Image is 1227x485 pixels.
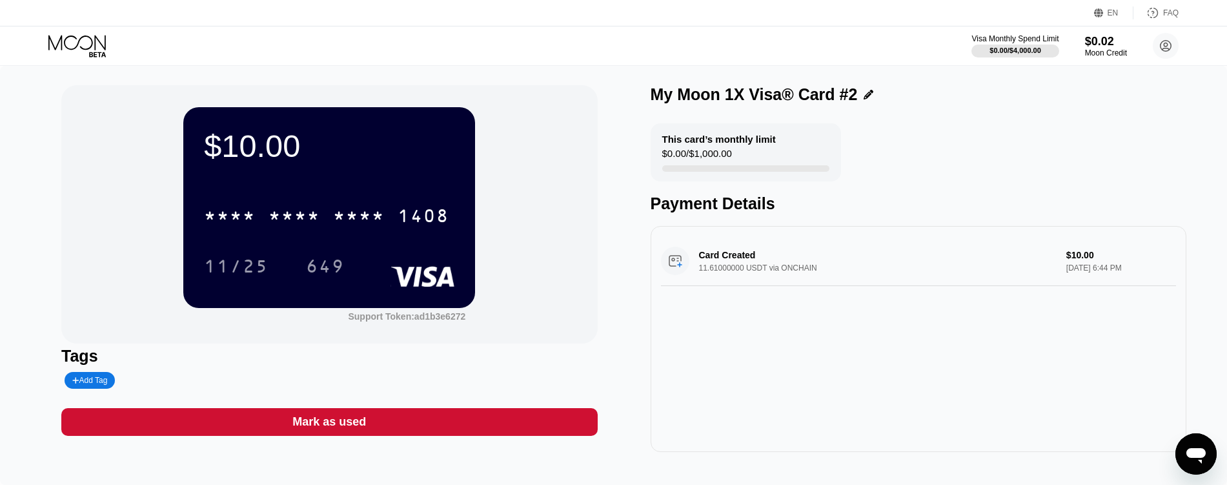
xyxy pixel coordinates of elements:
[1175,433,1217,475] iframe: Button to launch messaging window
[971,34,1059,43] div: Visa Monthly Spend Limit
[306,258,345,278] div: 649
[1094,6,1133,19] div: EN
[61,347,597,366] div: Tags
[194,250,278,282] div: 11/25
[1133,6,1179,19] div: FAQ
[1085,48,1127,57] div: Moon Credit
[61,408,597,436] div: Mark as used
[348,311,465,322] div: Support Token:ad1b3e6272
[1085,35,1127,48] div: $0.02
[1108,8,1119,17] div: EN
[651,85,858,104] div: My Moon 1X Visa® Card #2
[348,311,465,322] div: Support Token: ad1b3e6272
[398,207,449,228] div: 1408
[651,194,1186,213] div: Payment Details
[1163,8,1179,17] div: FAQ
[662,148,732,165] div: $0.00 / $1,000.00
[971,34,1059,57] div: Visa Monthly Spend Limit$0.00/$4,000.00
[204,128,454,164] div: $10.00
[292,415,366,429] div: Mark as used
[65,372,115,389] div: Add Tag
[296,250,354,282] div: 649
[204,258,269,278] div: 11/25
[662,134,776,145] div: This card’s monthly limit
[72,376,107,385] div: Add Tag
[989,46,1041,54] div: $0.00 / $4,000.00
[1085,35,1127,57] div: $0.02Moon Credit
